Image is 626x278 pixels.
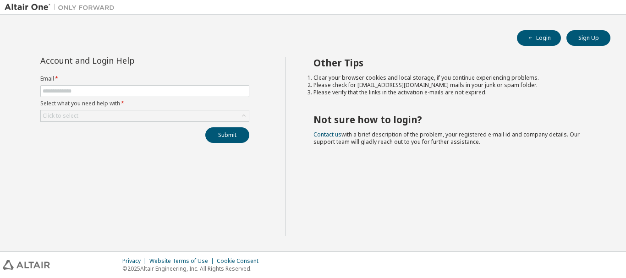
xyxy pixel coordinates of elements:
li: Please check for [EMAIL_ADDRESS][DOMAIN_NAME] mails in your junk or spam folder. [313,82,594,89]
span: with a brief description of the problem, your registered e-mail id and company details. Our suppo... [313,131,580,146]
h2: Other Tips [313,57,594,69]
li: Please verify that the links in the activation e-mails are not expired. [313,89,594,96]
div: Cookie Consent [217,257,264,265]
label: Select what you need help with [40,100,249,107]
div: Privacy [122,257,149,265]
p: © 2025 Altair Engineering, Inc. All Rights Reserved. [122,265,264,273]
img: Altair One [5,3,119,12]
div: Website Terms of Use [149,257,217,265]
a: Contact us [313,131,341,138]
button: Sign Up [566,30,610,46]
button: Submit [205,127,249,143]
li: Clear your browser cookies and local storage, if you continue experiencing problems. [313,74,594,82]
h2: Not sure how to login? [313,114,594,125]
img: altair_logo.svg [3,260,50,270]
div: Click to select [43,112,78,120]
div: Account and Login Help [40,57,208,64]
button: Login [517,30,561,46]
label: Email [40,75,249,82]
div: Click to select [41,110,249,121]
